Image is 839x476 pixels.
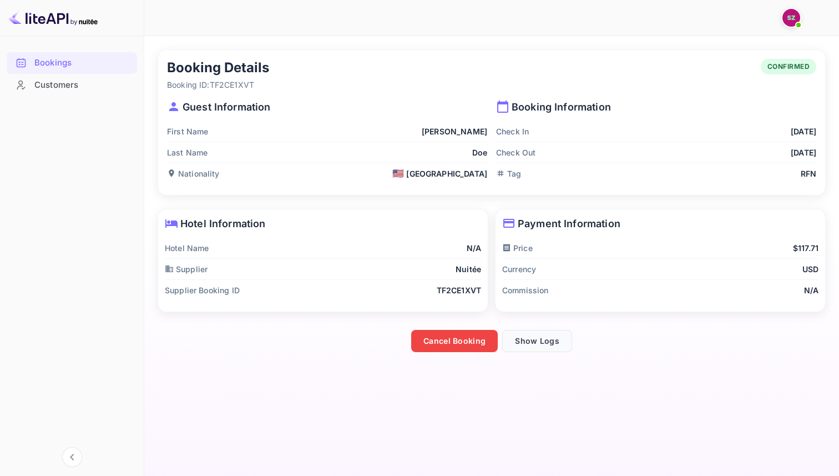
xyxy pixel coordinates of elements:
[801,168,816,179] p: RFN
[502,242,533,254] p: Price
[782,9,800,27] img: Shuai ZHANG
[7,74,137,96] div: Customers
[7,52,137,74] div: Bookings
[791,126,816,137] p: [DATE]
[502,284,549,296] p: Commission
[793,242,818,254] p: $117.71
[392,169,404,178] span: 🇺🇸
[165,284,240,296] p: Supplier Booking ID
[167,147,208,158] p: Last Name
[496,168,521,179] p: Tag
[7,52,137,73] a: Bookings
[167,126,209,137] p: First Name
[167,168,220,179] p: Nationality
[7,74,137,95] a: Customers
[167,79,269,91] p: Booking ID: TF2CE1XVT
[9,9,98,27] img: LiteAPI logo
[167,99,487,114] p: Guest Information
[496,147,535,158] p: Check Out
[165,216,481,231] p: Hotel Information
[34,57,132,69] div: Bookings
[502,330,572,352] button: Show Logs
[411,330,498,352] button: Cancel Booking
[456,263,481,275] p: Nuitée
[167,59,269,77] h5: Booking Details
[502,216,818,231] p: Payment Information
[392,168,487,179] div: [GEOGRAPHIC_DATA]
[791,147,816,158] p: [DATE]
[802,263,818,275] p: USD
[437,284,481,296] p: TF2CE1XVT
[761,62,817,72] span: CONFIRMED
[496,99,816,114] p: Booking Information
[467,242,481,254] p: N/A
[34,79,132,92] div: Customers
[165,242,209,254] p: Hotel Name
[496,126,529,137] p: Check In
[804,284,818,296] p: N/A
[165,263,208,275] p: Supplier
[422,126,487,137] p: [PERSON_NAME]
[62,447,82,467] button: Collapse navigation
[472,147,487,158] p: Doe
[502,263,536,275] p: Currency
